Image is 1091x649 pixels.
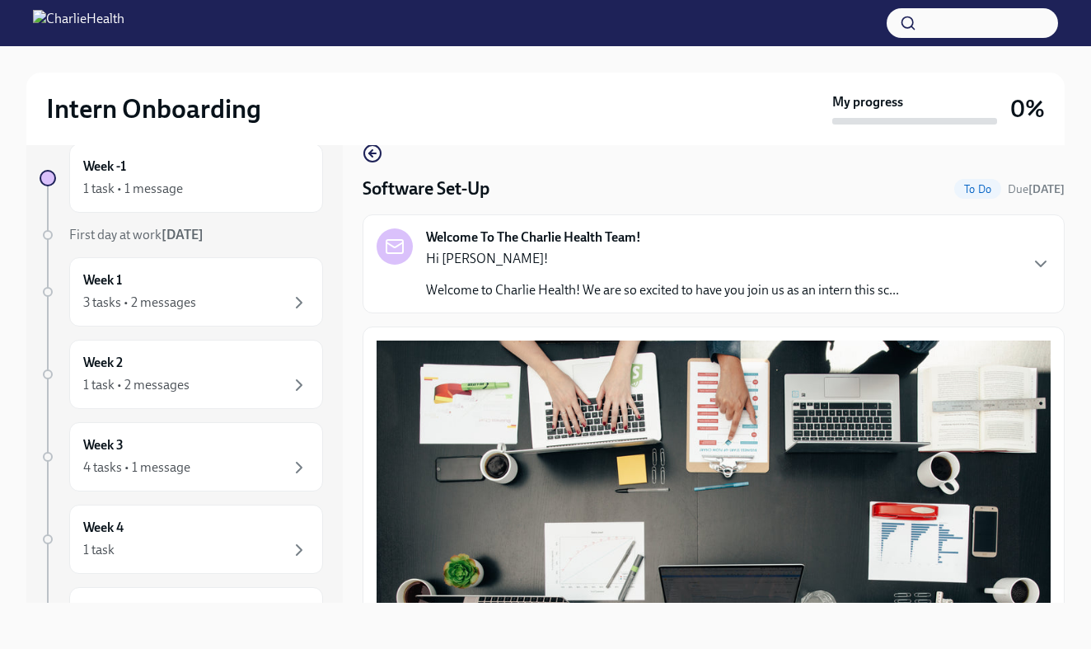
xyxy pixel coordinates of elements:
[83,354,123,372] h6: Week 2
[40,340,323,409] a: Week 21 task • 2 messages
[162,227,204,242] strong: [DATE]
[83,180,183,198] div: 1 task • 1 message
[83,601,124,619] h6: Week 5
[1028,182,1065,196] strong: [DATE]
[426,281,899,299] p: Welcome to Charlie Health! We are so excited to have you join us as an intern this sc...
[1010,94,1045,124] h3: 0%
[83,459,190,477] div: 4 tasks • 1 message
[83,158,126,176] h6: Week -1
[46,92,261,125] h2: Intern Onboarding
[1008,182,1065,196] span: Due
[40,422,323,491] a: Week 34 tasks • 1 message
[426,250,899,268] p: Hi [PERSON_NAME]!
[69,227,204,242] span: First day at work
[83,376,190,394] div: 1 task • 2 messages
[40,143,323,213] a: Week -11 task • 1 message
[426,228,641,247] strong: Welcome To The Charlie Health Team!
[1008,181,1065,197] span: September 9th, 2025 07:00
[832,93,903,111] strong: My progress
[40,257,323,327] a: Week 13 tasks • 2 messages
[83,519,124,537] h6: Week 4
[40,505,323,574] a: Week 41 task
[83,271,122,289] h6: Week 1
[363,176,489,201] h4: Software Set-Up
[83,541,115,559] div: 1 task
[33,10,124,36] img: CharlieHealth
[40,226,323,244] a: First day at work[DATE]
[83,294,196,312] div: 3 tasks • 2 messages
[954,183,1001,195] span: To Do
[83,436,124,454] h6: Week 3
